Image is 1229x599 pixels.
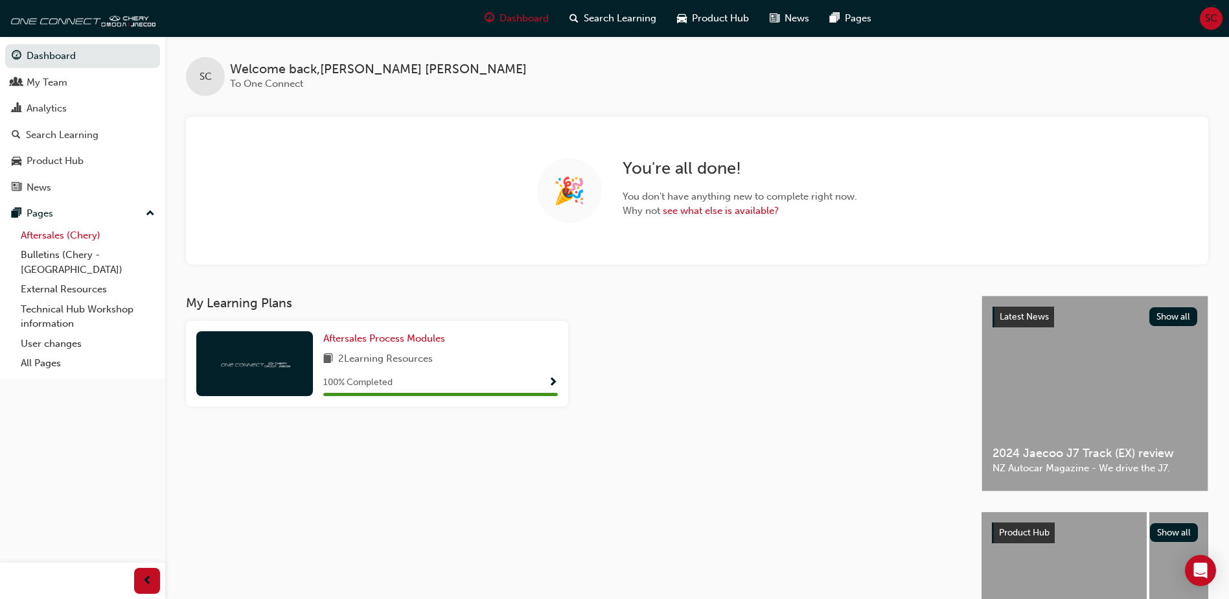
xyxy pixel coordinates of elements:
button: DashboardMy TeamAnalyticsSearch LearningProduct HubNews [5,41,160,202]
span: 🎉 [553,183,586,198]
button: Pages [5,202,160,226]
span: News [785,11,809,26]
span: prev-icon [143,573,152,589]
button: Show Progress [548,375,558,391]
div: My Team [27,75,67,90]
span: Show Progress [548,377,558,389]
a: Product HubShow all [992,523,1198,543]
span: guage-icon [12,51,21,62]
div: News [27,180,51,195]
span: Pages [845,11,871,26]
a: All Pages [16,353,160,373]
span: Product Hub [999,527,1050,538]
span: search-icon [12,130,21,141]
span: pages-icon [12,208,21,220]
span: Aftersales Process Modules [323,333,445,344]
a: guage-iconDashboard [474,5,559,32]
a: Search Learning [5,123,160,147]
a: Product Hub [5,149,160,173]
span: 100 % Completed [323,375,393,390]
button: SC [1200,7,1223,30]
span: NZ Autocar Magazine - We drive the J7. [993,461,1197,476]
a: see what else is available? [663,205,779,217]
span: book-icon [323,351,333,368]
span: car-icon [12,156,21,167]
a: Aftersales (Chery) [16,226,160,246]
div: Analytics [27,101,67,116]
span: Latest News [1000,311,1049,322]
a: car-iconProduct Hub [667,5,759,32]
span: news-icon [770,10,779,27]
a: News [5,176,160,200]
a: news-iconNews [759,5,820,32]
a: search-iconSearch Learning [559,5,667,32]
button: Show all [1149,307,1198,326]
span: up-icon [146,206,155,222]
span: Dashboard [500,11,549,26]
a: External Resources [16,279,160,299]
img: oneconnect [219,357,290,370]
a: Latest NewsShow all [993,307,1197,327]
span: people-icon [12,77,21,89]
span: news-icon [12,182,21,194]
span: You don't have anything new to complete right now. [623,189,857,204]
a: User changes [16,334,160,354]
span: chart-icon [12,103,21,115]
a: Aftersales Process Modules [323,331,450,346]
button: Show all [1150,523,1199,542]
span: SC [1205,11,1217,26]
span: Why not [623,204,857,218]
a: Technical Hub Workshop information [16,299,160,334]
span: Search Learning [584,11,656,26]
span: SC [200,69,212,84]
span: 2 Learning Resources [338,351,433,368]
span: 2024 Jaecoo J7 Track (EX) review [993,446,1197,461]
div: Pages [27,206,53,221]
div: Search Learning [26,128,98,143]
span: Product Hub [692,11,749,26]
span: guage-icon [485,10,494,27]
h3: My Learning Plans [186,296,961,311]
img: oneconnect [6,5,155,31]
div: Product Hub [27,154,84,169]
a: Bulletins (Chery - [GEOGRAPHIC_DATA]) [16,245,160,279]
a: My Team [5,71,160,95]
h2: You're all done! [623,158,857,179]
span: Welcome back , [PERSON_NAME] [PERSON_NAME] [230,62,527,77]
a: Analytics [5,97,160,121]
a: Latest NewsShow all2024 Jaecoo J7 Track (EX) reviewNZ Autocar Magazine - We drive the J7. [982,296,1208,491]
a: Dashboard [5,44,160,68]
a: pages-iconPages [820,5,882,32]
span: search-icon [569,10,579,27]
div: Open Intercom Messenger [1185,555,1216,586]
span: To One Connect [230,78,303,89]
span: car-icon [677,10,687,27]
span: pages-icon [830,10,840,27]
